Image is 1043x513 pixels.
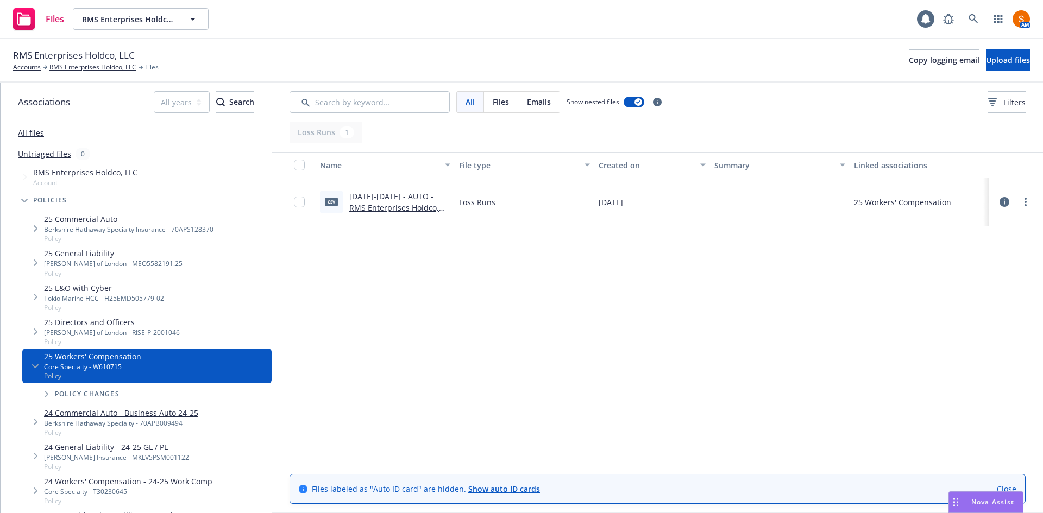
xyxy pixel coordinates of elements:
[986,49,1030,71] button: Upload files
[44,371,141,381] span: Policy
[44,213,213,225] a: 25 Commercial Auto
[44,419,198,428] div: Berkshire Hathaway Specialty - 70APB009494
[325,198,338,206] span: csv
[44,351,141,362] a: 25 Workers' Compensation
[216,91,254,113] button: SearchSearch
[216,98,225,106] svg: Search
[599,160,694,171] div: Created on
[963,8,984,30] a: Search
[13,62,41,72] a: Accounts
[18,148,71,160] a: Untriaged files
[18,95,70,109] span: Associations
[527,96,551,107] span: Emails
[466,96,475,107] span: All
[44,453,189,462] div: [PERSON_NAME] Insurance - MKLV5PSM001122
[44,269,183,278] span: Policy
[294,197,305,207] input: Toggle Row Selected
[44,441,189,453] a: 24 General Liability - 24-25 GL / PL
[854,197,951,208] div: 25 Workers' Compensation
[949,492,963,512] div: Drag to move
[55,391,120,397] span: Policy changes
[710,152,849,178] button: Summary
[33,197,67,204] span: Policies
[44,328,180,337] div: [PERSON_NAME] of London - RISE-P-2001046
[44,362,141,371] div: Core Specialty - W610715
[1003,97,1026,108] span: Filters
[73,8,209,30] button: RMS Enterprises Holdco, LLC
[320,160,438,171] div: Name
[145,62,159,72] span: Files
[44,337,180,346] span: Policy
[714,160,833,171] div: Summary
[567,97,619,106] span: Show nested files
[997,483,1016,495] a: Close
[216,92,254,112] div: Search
[493,96,509,107] span: Files
[468,484,540,494] a: Show auto ID cards
[44,407,198,419] a: 24 Commercial Auto - Business Auto 24-25
[44,462,189,471] span: Policy
[290,91,450,113] input: Search by keyword...
[349,191,439,224] a: [DATE]-[DATE] - AUTO - RMS Enterprises Holdco, LLC - [DATE].csv
[44,316,180,328] a: 25 Directors and Officers
[33,178,137,187] span: Account
[988,97,1026,108] span: Filters
[44,259,183,268] div: [PERSON_NAME] of London - MEO5582191.25
[44,248,183,259] a: 25 General Liability
[459,160,577,171] div: File type
[44,487,212,496] div: Core Specialty - T30230645
[18,128,44,138] a: All files
[33,167,137,178] span: RMS Enterprises Holdco, LLC
[988,91,1026,113] button: Filters
[13,48,135,62] span: RMS Enterprises Holdco, LLC
[294,160,305,170] input: Select all
[82,14,176,25] span: RMS Enterprises Holdco, LLC
[9,4,68,34] a: Files
[938,8,959,30] a: Report a Bug
[948,491,1023,513] button: Nova Assist
[44,225,213,234] div: Berkshire Hathaway Specialty Insurance - 70APS128370
[44,428,198,437] span: Policy
[1013,10,1030,28] img: photo
[44,294,164,303] div: Tokio Marine HCC - H25EMD505779-02
[44,303,164,312] span: Policy
[44,234,213,243] span: Policy
[971,497,1014,506] span: Nova Assist
[46,15,64,23] span: Files
[49,62,136,72] a: RMS Enterprises Holdco, LLC
[988,8,1009,30] a: Switch app
[986,55,1030,65] span: Upload files
[316,152,455,178] button: Name
[1019,195,1032,208] a: more
[455,152,594,178] button: File type
[44,476,212,487] a: 24 Workers' Compensation - 24-25 Work Comp
[909,49,979,71] button: Copy logging email
[312,483,540,495] span: Files labeled as "Auto ID card" are hidden.
[44,496,212,505] span: Policy
[76,148,90,160] div: 0
[854,160,984,171] div: Linked associations
[44,282,164,294] a: 25 E&O with Cyber
[909,55,979,65] span: Copy logging email
[459,197,495,208] span: Loss Runs
[594,152,711,178] button: Created on
[599,197,623,208] span: [DATE]
[850,152,989,178] button: Linked associations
